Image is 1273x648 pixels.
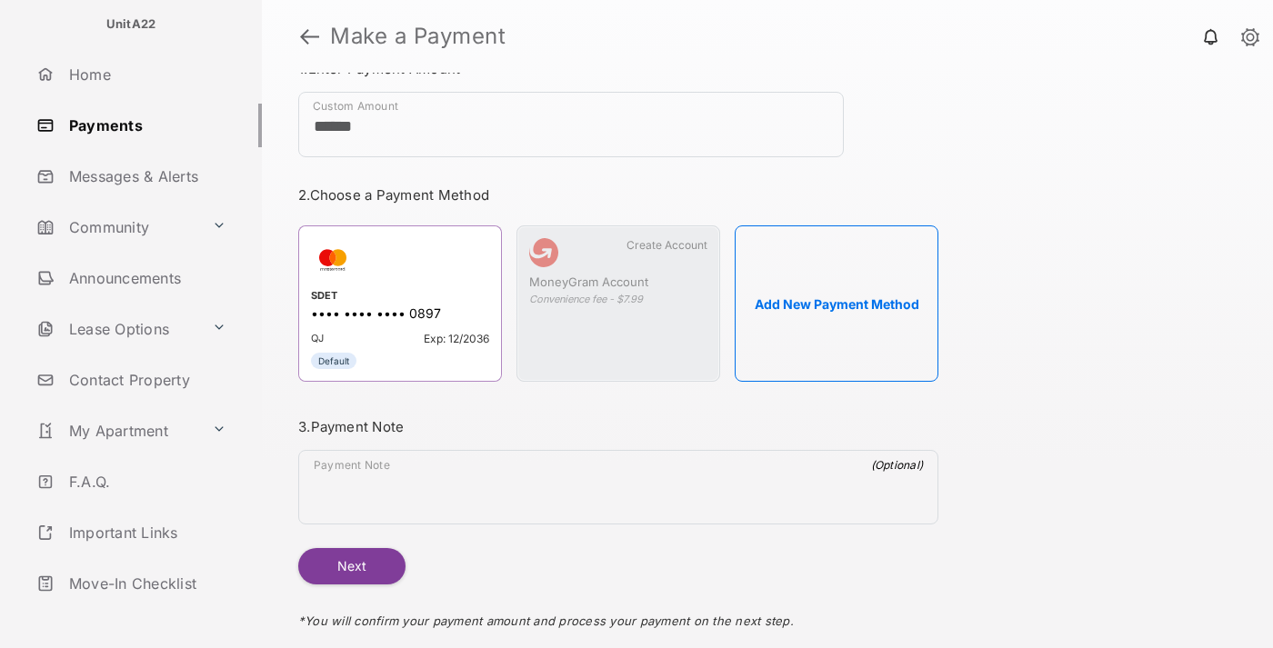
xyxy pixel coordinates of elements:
p: UnitA22 [106,15,156,34]
button: Next [298,548,406,584]
div: Convenience fee - $7.99 [529,293,707,305]
span: Create Account [626,238,707,252]
a: Payments [29,104,262,147]
a: Lease Options [29,307,205,351]
div: •••• •••• •••• 0897 [311,305,489,324]
a: Messages & Alerts [29,155,262,198]
div: * You will confirm your payment amount and process your payment on the next step. [298,584,938,646]
a: Move-In Checklist [29,562,262,605]
a: Contact Property [29,358,262,402]
a: Important Links [29,511,234,554]
a: My Apartment [29,409,205,453]
a: F.A.Q. [29,460,262,503]
span: QJ [311,332,324,345]
div: SDET•••• •••• •••• 0897QJExp: 12/2036Default [298,225,502,382]
h3: 2. Choose a Payment Method [298,186,938,204]
div: SDET [311,289,489,305]
span: Exp: 12/2036 [424,332,489,345]
h3: 3. Payment Note [298,418,938,435]
a: Announcements [29,256,262,300]
button: Add New Payment Method [735,225,938,382]
strong: Make a Payment [330,25,506,47]
div: MoneyGram Account [529,274,707,293]
a: Home [29,53,262,96]
a: Community [29,205,205,249]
